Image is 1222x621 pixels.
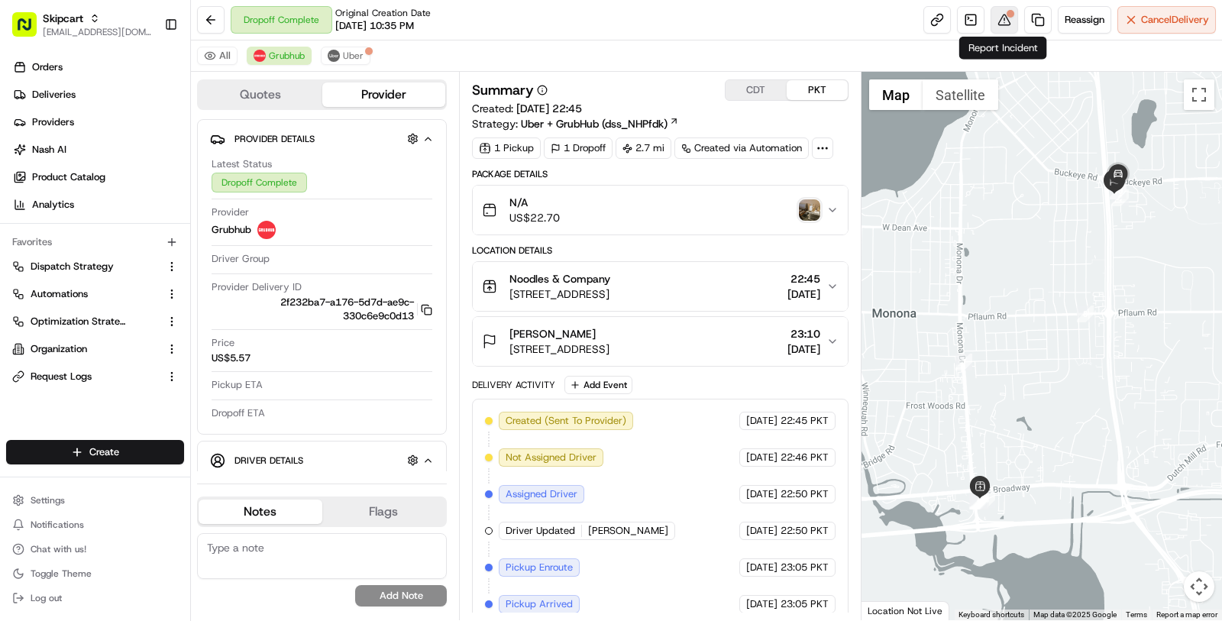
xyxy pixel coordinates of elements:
[1141,13,1209,27] span: Cancel Delivery
[328,50,340,62] img: uber-new-logo.jpeg
[509,210,560,225] span: US$22.70
[6,364,184,389] button: Request Logs
[6,563,184,584] button: Toggle Theme
[234,454,303,467] span: Driver Details
[32,198,74,212] span: Analytics
[978,491,995,508] div: 1
[746,451,777,464] span: [DATE]
[6,192,190,217] a: Analytics
[254,50,266,62] img: 5e692f75ce7d37001a5d71f1
[787,80,848,100] button: PKT
[127,236,132,248] span: •
[506,451,596,464] span: Not Assigned Driver
[322,82,446,107] button: Provider
[31,592,62,604] span: Log out
[1058,6,1111,34] button: Reassign
[212,252,270,266] span: Driver Group
[234,133,315,145] span: Provider Details
[781,524,829,538] span: 22:50 PKT
[616,137,671,159] div: 2.7 mi
[865,600,916,620] a: Open this area in Google Maps (opens a new window)
[89,445,119,459] span: Create
[212,406,265,420] span: Dropoff ETA
[746,597,777,611] span: [DATE]
[869,79,923,110] button: Show street map
[15,15,46,45] img: Nash
[6,490,184,511] button: Settings
[746,561,777,574] span: [DATE]
[674,137,809,159] a: Created via Automation
[129,342,141,354] div: 💻
[923,79,998,110] button: Show satellite imagery
[40,98,252,114] input: Clear
[257,221,276,239] img: 5e692f75ce7d37001a5d71f1
[127,277,132,289] span: •
[969,493,986,509] div: 3
[15,60,278,85] p: Welcome 👋
[6,254,184,279] button: Dispatch Strategy
[237,195,278,213] button: See all
[12,260,160,273] a: Dispatch Strategy
[506,487,577,501] span: Assigned Driver
[212,378,263,392] span: Pickup ETA
[472,83,534,97] h3: Summary
[799,199,820,221] img: photo_proof_of_delivery image
[787,341,820,357] span: [DATE]
[1156,610,1217,619] a: Report a map error
[322,500,446,524] button: Flags
[32,88,76,102] span: Deliveries
[959,37,1047,60] div: Report Incident
[135,236,166,248] span: [DATE]
[43,26,152,38] button: [EMAIL_ADDRESS][DOMAIN_NAME]
[212,351,251,365] span: US$5.57
[955,354,972,370] div: 7
[32,60,63,74] span: Orders
[32,115,74,129] span: Providers
[69,145,251,160] div: Start new chat
[269,50,305,62] span: Grubhub
[1126,610,1147,619] a: Terms (opens in new tab)
[15,342,27,354] div: 📗
[212,280,302,294] span: Provider Delivery ID
[15,222,40,246] img: Zach Benton
[31,342,87,356] span: Organization
[199,82,322,107] button: Quotes
[321,47,370,65] button: Uber
[781,451,829,464] span: 22:46 PKT
[781,414,829,428] span: 22:45 PKT
[335,19,414,33] span: [DATE] 10:35 PM
[43,11,83,26] span: Skipcart
[746,487,777,501] span: [DATE]
[787,286,820,302] span: [DATE]
[6,6,158,43] button: Skipcart[EMAIL_ADDRESS][DOMAIN_NAME]
[108,377,185,390] a: Powered byPylon
[564,376,632,394] button: Add Event
[247,47,312,65] button: Grubhub
[31,568,92,580] span: Toggle Theme
[516,102,582,115] span: [DATE] 22:45
[212,296,432,323] button: 2f232ba7-a176-5d7d-ae9c-330c6e9c0d13
[6,110,190,134] a: Providers
[12,315,160,328] a: Optimization Strategy
[473,317,848,366] button: [PERSON_NAME][STREET_ADDRESS]23:10[DATE]
[509,195,560,210] span: N/A
[972,493,989,509] div: 5
[212,336,234,350] span: Price
[212,223,251,237] span: Grubhub
[6,82,190,107] a: Deliveries
[15,263,40,287] img: Masood Aslam
[781,487,829,501] span: 22:50 PKT
[506,561,573,574] span: Pickup Enroute
[6,539,184,560] button: Chat with us!
[12,342,160,356] a: Organization
[472,137,541,159] div: 1 Pickup
[9,335,123,362] a: 📗Knowledge Base
[473,262,848,311] button: Noodles & Company[STREET_ADDRESS]22:45[DATE]
[472,379,555,391] div: Delivery Activity
[335,7,431,19] span: Original Creation Date
[47,277,124,289] span: [PERSON_NAME]
[152,378,185,390] span: Pylon
[47,236,124,248] span: [PERSON_NAME]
